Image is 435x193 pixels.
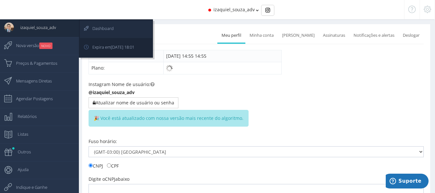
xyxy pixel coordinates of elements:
span: Listas [11,126,28,142]
a: Minha conta [245,28,278,43]
span: Relatórios [11,108,37,124]
td: [DATE] 14:55 14:55 [164,50,282,62]
span: Mensagens Diretas [10,73,52,89]
label: CNPJ [89,162,103,169]
span: Nova versão [10,37,52,53]
span: Preços & Pagamentos [10,55,57,71]
span: CNPJ [105,176,115,182]
label: Instagram Nome de usuário: [89,81,155,88]
td: Plano: [89,62,164,74]
button: Atualizar nome de usuário ou senha [89,97,178,108]
span: [DATE] 18:01 [111,44,134,50]
a: Deslogar [399,28,424,43]
span: Outros [11,144,31,160]
img: Instagram_simple_icon.svg [265,8,270,13]
a: Notificações e alertas [349,28,399,43]
a: Assinaturas [319,28,349,43]
a: Expira em[DATE] 18:01 [80,39,152,57]
iframe: Abre um widget para que você possa encontrar mais informações [386,174,429,190]
input: CNPJ [89,163,93,168]
input: CPF [107,163,111,168]
span: 🎉 Você está atualizado com nossa versão mais recente do algoritmo. [89,110,249,127]
span: izaquiel_souza_adv [14,19,56,35]
span: Ajuda [11,161,29,178]
a: Meu perfil [217,28,245,43]
span: Agendar Postagens [10,91,53,107]
span: izaquiel_souza_adv [213,6,255,13]
a: Dashboard [80,20,152,38]
label: CPF [107,162,119,169]
label: Fuso horário: [89,138,117,145]
label: Digite o abaixo [89,176,129,182]
small: NOVO [39,43,52,49]
a: [PERSON_NAME] [278,28,319,43]
img: loader.gif [166,65,173,72]
b: @izaquiel_souza_adv [89,89,135,95]
div: Basic example [261,5,274,16]
span: Dashboard [86,20,114,36]
span: Expira em [86,39,134,55]
img: User Image [4,23,14,32]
